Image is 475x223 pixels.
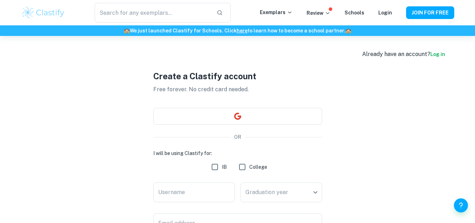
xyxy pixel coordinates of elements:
a: Log in [430,51,445,57]
a: Login [378,10,392,16]
h6: We just launched Clastify for Schools. Click to learn how to become a school partner. [1,27,474,35]
h6: I will be using Clastify for: [153,149,322,157]
button: JOIN FOR FREE [406,6,454,19]
input: Search for any exemplars... [95,3,211,23]
span: IB [222,163,227,171]
h1: Create a Clastify account [153,70,322,82]
img: Clastify logo [21,6,66,20]
span: 🏫 [124,28,130,33]
p: OR [234,133,241,141]
a: here [237,28,248,33]
p: Exemplars [260,8,293,16]
button: Help and Feedback [454,198,468,212]
a: Schools [345,10,364,16]
p: Free forever. No credit card needed. [153,85,322,94]
p: Review [307,9,330,17]
span: College [249,163,267,171]
span: 🏫 [345,28,351,33]
div: Already have an account? [362,50,445,58]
